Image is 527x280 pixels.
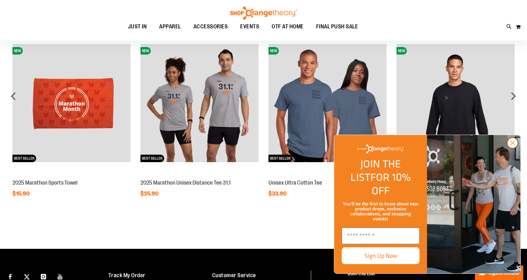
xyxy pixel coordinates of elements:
[187,20,234,34] a: ACCESSORIES
[427,135,520,273] img: Shop Orangtheory
[229,7,298,20] img: Shop Orangetheory
[7,90,20,102] div: prev
[12,191,31,197] span: $15.90
[240,20,259,34] span: EVENTS
[140,191,159,197] span: $25.90
[140,180,230,186] a: 2025 Marathon Unisex Distance Tee 31.1
[234,20,265,34] a: EVENTS
[268,191,287,197] span: $33.90
[159,20,181,34] span: APPAREL
[507,90,520,102] div: next
[350,156,401,185] span: JOIN THE LIST
[153,20,187,34] a: APPAREL
[316,20,358,34] span: FINAL PUSH SALE
[12,155,36,162] span: BEST SELLER
[268,44,387,162] img: Unisex Ultra Cotton Tee
[212,272,256,278] a: Customer Service
[370,169,411,198] span: FOR 10% OFF
[265,20,310,34] a: OTF AT HOME
[24,274,30,280] img: Twitter
[140,173,259,178] a: 2025 Marathon Unisex Distance Tee 31.1NEWBEST SELLER
[507,137,518,149] button: Close dialog
[328,128,527,280] div: FLYOUT Form
[268,180,322,186] a: Unisex Ultra Cotton Tee
[140,44,259,162] img: 2025 Marathon Unisex Distance Tee 31.1
[272,20,304,34] span: OTF AT HOME
[268,173,387,178] a: Unisex Ultra Cotton TeeNEWBEST SELLER
[342,228,420,244] input: Enter email
[357,144,404,153] img: Shop Orangetheory
[108,272,145,278] a: Track My Order
[12,180,78,186] a: 2025 Marathon Sports Towel
[12,44,131,162] img: 2025 Marathon Sports Towel
[342,247,420,264] button: Sign Up Now
[140,155,164,162] span: BEST SELLER
[193,20,228,34] span: ACCESSORIES
[12,173,131,178] a: 2025 Marathon Sports TowelNEWBEST SELLER
[140,47,151,55] span: NEW
[12,47,23,55] span: NEW
[122,20,153,34] a: JUST IN
[310,20,364,34] a: FINAL PUSH SALE
[128,20,147,34] span: JUST IN
[268,47,279,55] span: NEW
[396,44,515,162] img: Nike Unisex Dri-FIT UV Crewneck
[343,201,418,221] span: You’ll be the first to know about new product drops, exclusive collaborations, and shopping events!
[268,155,292,162] span: BEST SELLER
[396,47,407,55] span: NEW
